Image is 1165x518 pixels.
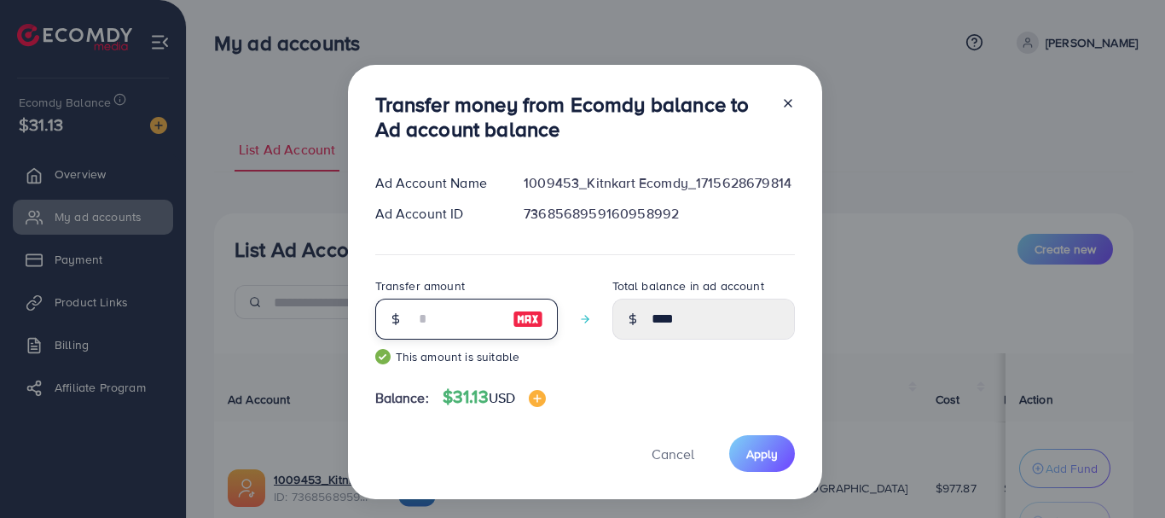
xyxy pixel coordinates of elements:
label: Total balance in ad account [612,277,764,294]
small: This amount is suitable [375,348,558,365]
img: image [513,309,543,329]
div: 7368568959160958992 [510,204,808,224]
div: Ad Account Name [362,173,511,193]
span: Cancel [652,445,694,463]
h3: Transfer money from Ecomdy balance to Ad account balance [375,92,768,142]
h4: $31.13 [443,387,546,408]
span: USD [489,388,515,407]
iframe: Chat [1093,441,1152,505]
button: Cancel [630,435,716,472]
img: image [529,390,546,407]
img: guide [375,349,391,364]
span: Apply [746,445,778,463]
button: Apply [729,435,795,472]
div: Ad Account ID [362,204,511,224]
label: Transfer amount [375,277,465,294]
div: 1009453_Kitnkart Ecomdy_1715628679814 [510,173,808,193]
span: Balance: [375,388,429,408]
